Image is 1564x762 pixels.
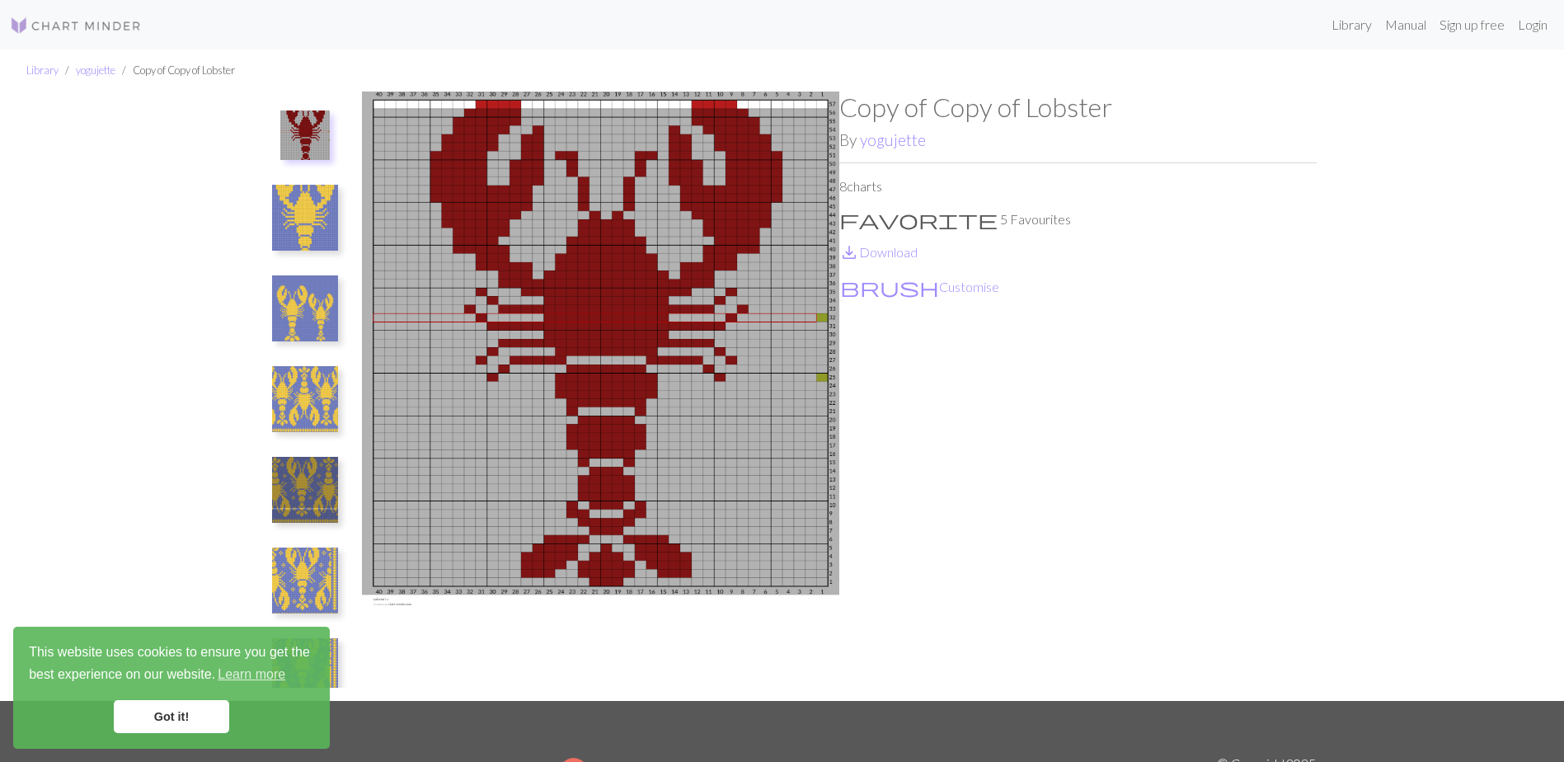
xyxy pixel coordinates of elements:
[839,92,1317,123] h1: Copy of Copy of Lobster
[839,208,998,231] span: favorite
[215,662,288,687] a: learn more about cookies
[1433,8,1511,41] a: Sign up free
[839,130,1317,149] h2: By
[839,209,1317,229] p: 5 Favourites
[272,457,338,523] img: Actual Body Chart
[272,185,338,251] img: Lobster Gauge
[280,111,330,160] img: Lobster
[13,627,330,749] div: cookieconsent
[272,275,338,341] img: Size Variations of Lobsters
[1378,8,1433,41] a: Manual
[272,548,338,614] img: Copy of Actual Body Chart
[840,277,939,297] i: Customise
[362,92,839,701] img: Lobster
[26,63,59,77] a: Library
[839,176,1317,196] p: 8 charts
[1511,8,1554,41] a: Login
[839,276,1000,298] button: CustomiseCustomise
[839,242,859,262] i: Download
[840,275,939,299] span: brush
[839,209,998,229] i: Favourite
[860,130,926,149] a: yogujette
[10,16,142,35] img: Logo
[29,642,314,687] span: This website uses cookies to ensure you get the best experience on our website.
[1325,8,1378,41] a: Library
[839,241,859,264] span: save_alt
[272,366,338,432] img: Actual Lobster Sleeve
[115,63,235,78] li: Copy of Copy of Lobster
[114,700,229,733] a: dismiss cookie message
[839,244,918,260] a: DownloadDownload
[76,63,115,77] a: yogujette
